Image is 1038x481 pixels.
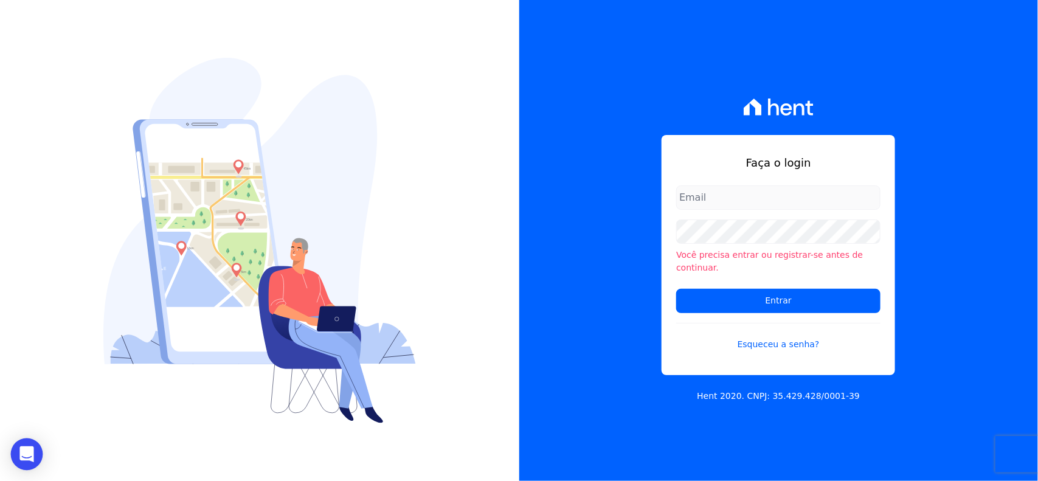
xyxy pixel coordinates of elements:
[697,390,860,403] p: Hent 2020. CNPJ: 35.429.428/0001-39
[676,185,881,210] input: Email
[103,58,416,423] img: Login
[676,323,881,351] a: Esqueceu a senha?
[676,289,881,313] input: Entrar
[11,438,43,471] div: Open Intercom Messenger
[676,249,881,274] li: Você precisa entrar ou registrar-se antes de continuar.
[676,154,881,171] h1: Faça o login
